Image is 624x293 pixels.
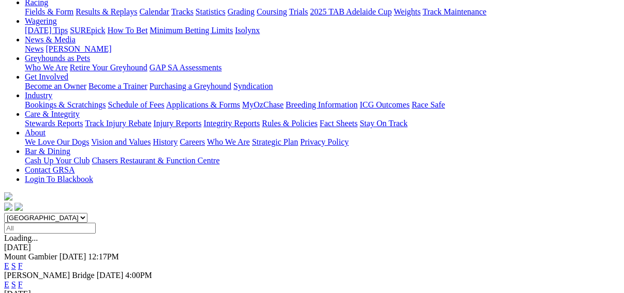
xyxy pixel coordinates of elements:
img: facebook.svg [4,203,12,211]
a: Contact GRSA [25,165,75,174]
a: Stay On Track [360,119,407,128]
a: Fact Sheets [320,119,358,128]
span: [DATE] [97,271,124,280]
a: Purchasing a Greyhound [150,82,231,90]
div: Get Involved [25,82,620,91]
a: Minimum Betting Limits [150,26,233,35]
a: Who We Are [25,63,68,72]
a: Applications & Forms [166,100,240,109]
div: Care & Integrity [25,119,620,128]
a: [DATE] Tips [25,26,68,35]
div: [DATE] [4,243,620,252]
a: Cash Up Your Club [25,156,90,165]
div: Greyhounds as Pets [25,63,620,72]
a: Become a Trainer [88,82,147,90]
a: MyOzChase [242,100,284,109]
a: F [18,280,23,289]
a: ICG Outcomes [360,100,409,109]
a: F [18,261,23,270]
a: E [4,261,9,270]
a: Calendar [139,7,169,16]
div: Wagering [25,26,620,35]
a: Statistics [196,7,226,16]
a: Breeding Information [286,100,358,109]
a: Who We Are [207,137,250,146]
a: Trials [289,7,308,16]
a: Stewards Reports [25,119,83,128]
a: GAP SA Assessments [150,63,222,72]
a: S [11,280,16,289]
span: Loading... [4,234,38,242]
img: twitter.svg [14,203,23,211]
a: Become an Owner [25,82,86,90]
div: Racing [25,7,620,17]
a: History [153,137,177,146]
a: Track Injury Rebate [85,119,151,128]
a: Integrity Reports [203,119,260,128]
a: E [4,280,9,289]
span: 12:17PM [88,252,119,261]
a: Isolynx [235,26,260,35]
div: Bar & Dining [25,156,620,165]
a: Wagering [25,17,57,25]
a: Rules & Policies [262,119,318,128]
a: Race Safe [411,100,444,109]
a: Weights [394,7,421,16]
a: Results & Replays [76,7,137,16]
div: Industry [25,100,620,110]
a: Industry [25,91,52,100]
a: Careers [180,137,205,146]
a: SUREpick [70,26,105,35]
a: Fields & Form [25,7,73,16]
a: Syndication [233,82,273,90]
div: News & Media [25,44,620,54]
a: Bookings & Scratchings [25,100,106,109]
a: Strategic Plan [252,137,298,146]
a: S [11,261,16,270]
a: Chasers Restaurant & Function Centre [92,156,219,165]
a: Coursing [257,7,287,16]
a: How To Bet [108,26,148,35]
a: News & Media [25,35,76,44]
span: [DATE] [60,252,86,261]
span: 4:00PM [125,271,152,280]
a: News [25,44,43,53]
input: Select date [4,223,96,234]
a: Retire Your Greyhound [70,63,147,72]
a: Vision and Values [91,137,151,146]
a: 2025 TAB Adelaide Cup [310,7,392,16]
a: [PERSON_NAME] [46,44,111,53]
a: Care & Integrity [25,110,80,118]
a: Get Involved [25,72,68,81]
a: Greyhounds as Pets [25,54,90,63]
a: Schedule of Fees [108,100,164,109]
a: Injury Reports [153,119,201,128]
a: Grading [228,7,255,16]
a: Privacy Policy [300,137,349,146]
a: Login To Blackbook [25,175,93,183]
a: Tracks [171,7,194,16]
a: About [25,128,46,137]
img: logo-grsa-white.png [4,192,12,201]
a: We Love Our Dogs [25,137,89,146]
a: Track Maintenance [423,7,486,16]
a: Bar & Dining [25,147,70,156]
div: About [25,137,620,147]
span: [PERSON_NAME] Bridge [4,271,95,280]
span: Mount Gambier [4,252,57,261]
